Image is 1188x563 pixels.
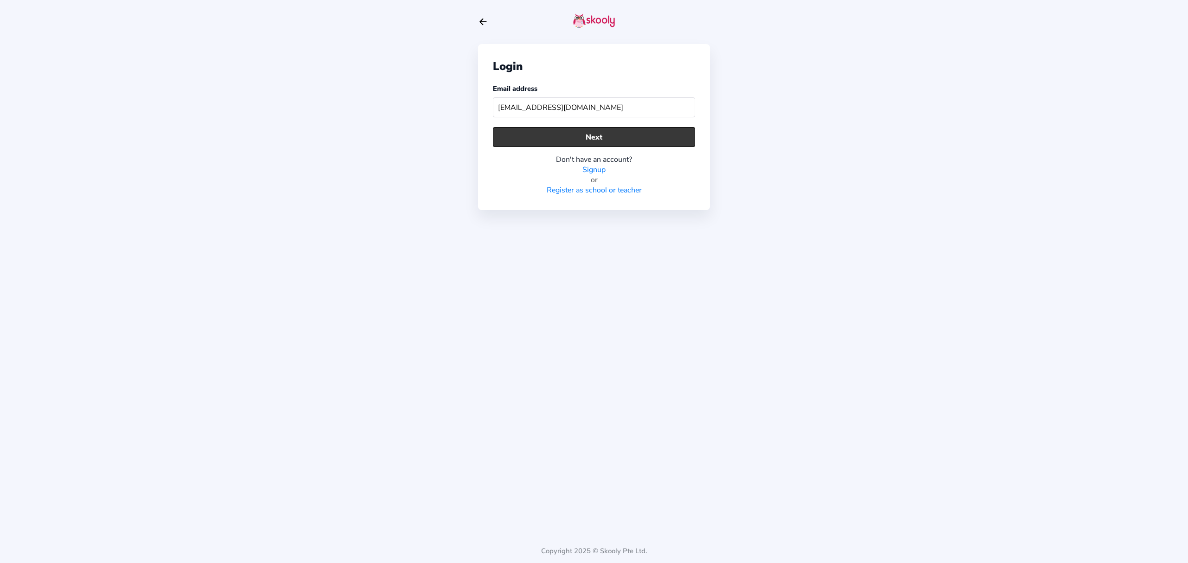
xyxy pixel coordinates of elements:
input: Your email address [493,97,695,117]
img: skooly-logo.png [573,13,615,28]
div: Don't have an account? [493,154,695,165]
a: Signup [582,165,606,175]
a: Register as school or teacher [547,185,642,195]
div: or [493,175,695,185]
div: Login [493,59,695,74]
button: arrow back outline [478,17,488,27]
button: Next [493,127,695,147]
label: Email address [493,84,537,93]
